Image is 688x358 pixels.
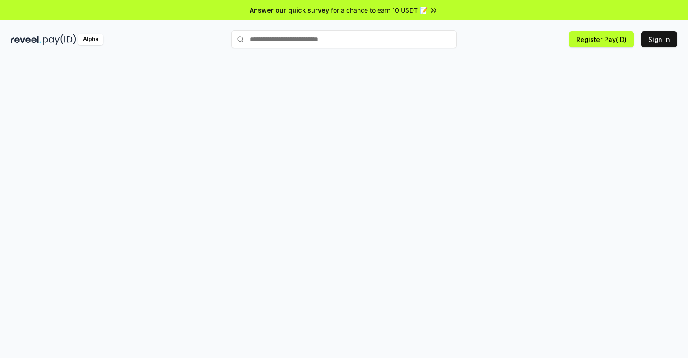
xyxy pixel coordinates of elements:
[250,5,329,15] span: Answer our quick survey
[641,31,677,47] button: Sign In
[331,5,427,15] span: for a chance to earn 10 USDT 📝
[43,34,76,45] img: pay_id
[78,34,103,45] div: Alpha
[11,34,41,45] img: reveel_dark
[569,31,634,47] button: Register Pay(ID)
